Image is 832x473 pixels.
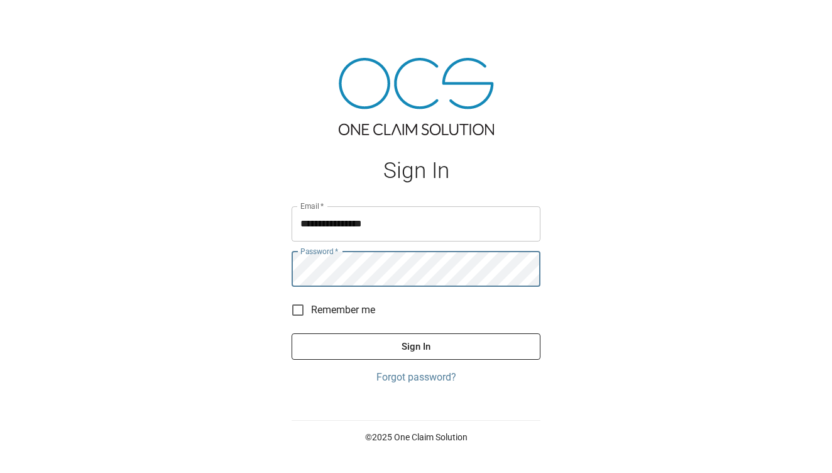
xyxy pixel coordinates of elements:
img: ocs-logo-tra.png [339,58,494,135]
span: Remember me [311,303,375,318]
label: Password [300,246,338,257]
label: Email [300,201,324,211]
p: © 2025 One Claim Solution [292,431,540,443]
button: Sign In [292,333,540,360]
a: Forgot password? [292,370,540,385]
h1: Sign In [292,158,540,184]
img: ocs-logo-white-transparent.png [15,8,65,33]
